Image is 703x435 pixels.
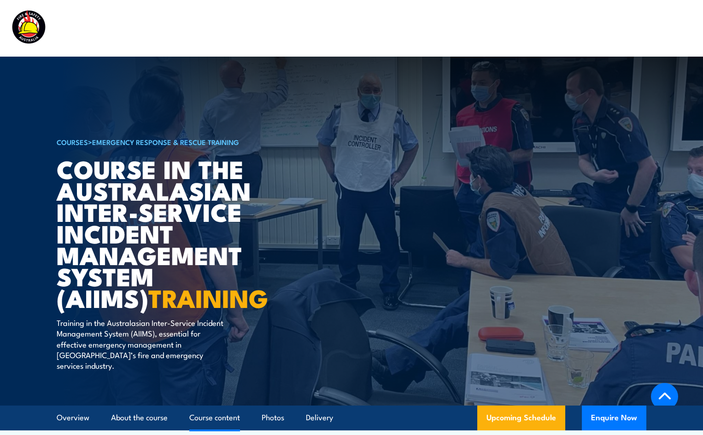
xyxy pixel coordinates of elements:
[148,278,268,316] strong: TRAINING
[57,406,89,430] a: Overview
[203,16,232,41] a: Courses
[252,16,313,41] a: Course Calendar
[57,137,88,147] a: COURSES
[306,406,333,430] a: Delivery
[57,317,225,371] p: Training in the Australasian Inter-Service Incident Management System (AIIMS), essential for effe...
[558,16,610,41] a: Learner Portal
[92,137,239,147] a: Emergency Response & Rescue Training
[477,406,565,430] a: Upcoming Schedule
[463,16,498,41] a: About Us
[262,406,284,430] a: Photos
[334,16,443,41] a: Emergency Response Services
[57,136,284,147] h6: >
[111,406,168,430] a: About the course
[189,406,240,430] a: Course content
[631,16,660,41] a: Contact
[57,158,284,308] h1: Course in the Australasian Inter-service Incident Management System (AIIMS)
[582,406,646,430] button: Enquire Now
[518,16,538,41] a: News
